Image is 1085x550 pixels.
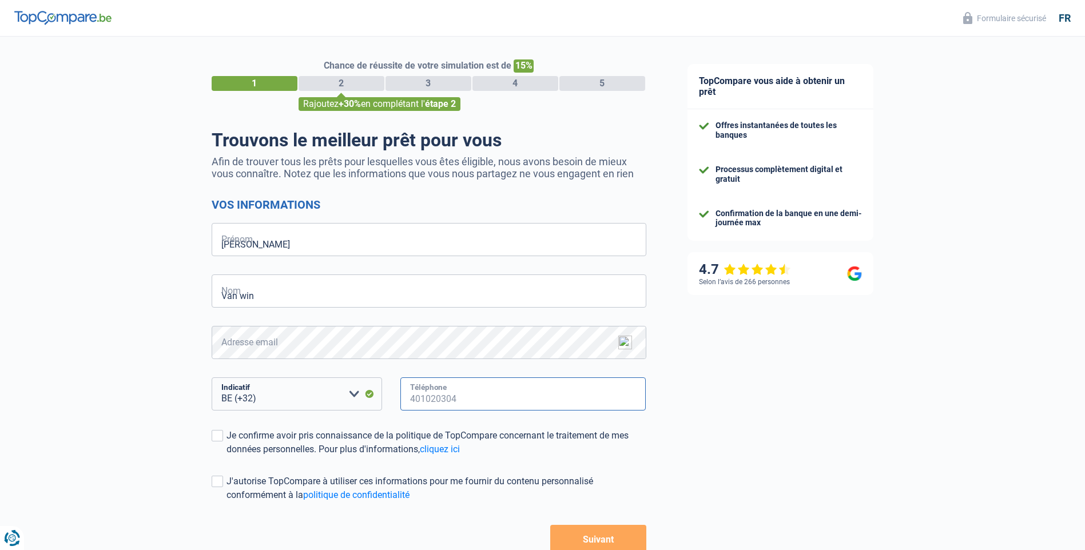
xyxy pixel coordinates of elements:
[299,97,460,111] div: Rajoutez en complétant l'
[400,377,646,410] input: 401020304
[699,278,790,286] div: Selon l’avis de 266 personnes
[420,444,460,455] a: cliquez ici
[212,156,646,180] p: Afin de trouver tous les prêts pour lesquelles vous êtes éligible, nous avons besoin de mieux vou...
[299,76,384,91] div: 2
[14,11,112,25] img: TopCompare Logo
[425,98,456,109] span: étape 2
[226,429,646,456] div: Je confirme avoir pris connaissance de la politique de TopCompare concernant le traitement de mes...
[472,76,558,91] div: 4
[716,165,862,184] div: Processus complètement digital et gratuit
[514,59,534,73] span: 15%
[385,76,471,91] div: 3
[699,261,791,278] div: 4.7
[716,209,862,228] div: Confirmation de la banque en une demi-journée max
[303,489,410,500] a: politique de confidentialité
[559,76,645,91] div: 5
[212,198,646,212] h2: Vos informations
[212,76,297,91] div: 1
[339,98,361,109] span: +30%
[324,60,511,71] span: Chance de réussite de votre simulation est de
[618,336,632,349] img: npw-badge-icon-locked.svg
[687,64,873,109] div: TopCompare vous aide à obtenir un prêt
[226,475,646,502] div: J'autorise TopCompare à utiliser ces informations pour me fournir du contenu personnalisé conform...
[956,9,1053,27] button: Formulaire sécurisé
[716,121,862,140] div: Offres instantanées de toutes les banques
[1059,12,1071,25] div: fr
[212,129,646,151] h1: Trouvons le meilleur prêt pour vous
